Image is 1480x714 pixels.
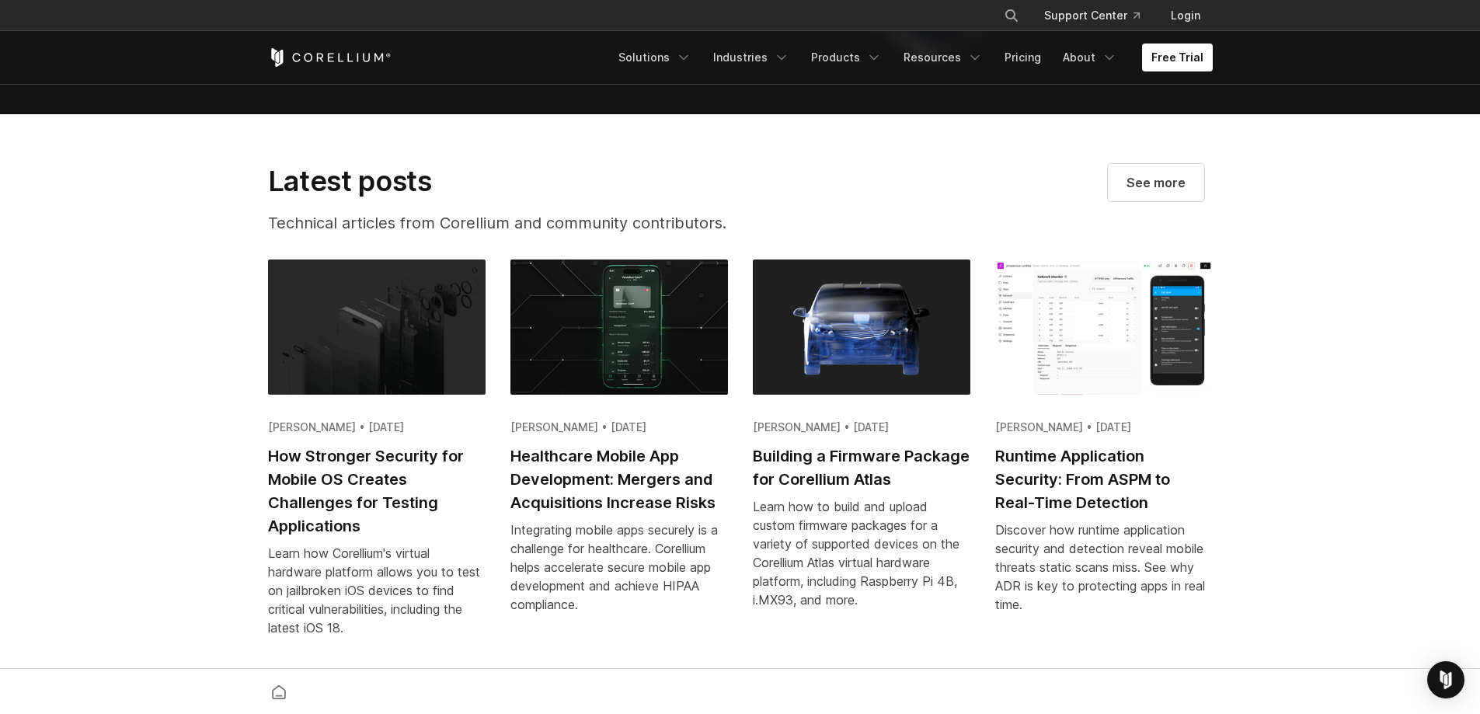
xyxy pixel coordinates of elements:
a: Corellium home [265,681,293,703]
a: Support Center [1032,2,1152,30]
a: Free Trial [1142,44,1213,71]
h2: Latest posts [268,164,798,198]
h2: Building a Firmware Package for Corellium Atlas [753,444,970,491]
img: Building a Firmware Package for Corellium Atlas [753,259,970,395]
a: Industries [704,44,799,71]
a: Corellium Home [268,48,392,67]
img: How Stronger Security for Mobile OS Creates Challenges for Testing Applications [268,259,486,395]
a: About [1053,44,1127,71]
div: Learn how to build and upload custom firmware packages for a variety of supported devices on the ... [753,497,970,609]
button: Search [998,2,1026,30]
div: [PERSON_NAME] • [DATE] [995,420,1213,435]
a: Products [802,44,891,71]
a: Visit our blog [1108,164,1204,201]
div: Discover how runtime application security and detection reveal mobile threats static scans miss. ... [995,521,1213,614]
p: Technical articles from Corellium and community contributors. [268,211,798,235]
a: Pricing [995,44,1050,71]
div: Learn how Corellium's virtual hardware platform allows you to test on jailbroken iOS devices to f... [268,544,486,637]
div: Open Intercom Messenger [1427,661,1464,698]
h2: Healthcare Mobile App Development: Mergers and Acquisitions Increase Risks [510,444,728,514]
a: Healthcare Mobile App Development: Mergers and Acquisitions Increase Risks [PERSON_NAME] • [DATE]... [510,259,728,632]
a: How Stronger Security for Mobile OS Creates Challenges for Testing Applications [PERSON_NAME] • [... [268,259,486,656]
a: Building a Firmware Package for Corellium Atlas [PERSON_NAME] • [DATE] Building a Firmware Packag... [753,259,970,628]
a: Runtime Application Security: From ASPM to Real-Time Detection [PERSON_NAME] • [DATE] Runtime App... [995,259,1213,632]
div: Navigation Menu [985,2,1213,30]
span: See more [1127,173,1186,192]
a: Resources [894,44,992,71]
h2: Runtime Application Security: From ASPM to Real-Time Detection [995,444,1213,514]
h2: How Stronger Security for Mobile OS Creates Challenges for Testing Applications [268,444,486,538]
a: Solutions [609,44,701,71]
div: [PERSON_NAME] • [DATE] [510,420,728,435]
div: [PERSON_NAME] • [DATE] [753,420,970,435]
div: [PERSON_NAME] • [DATE] [268,420,486,435]
a: Login [1158,2,1213,30]
div: Integrating mobile apps securely is a challenge for healthcare. Corellium helps accelerate secure... [510,521,728,614]
img: Runtime Application Security: From ASPM to Real-Time Detection [995,259,1213,395]
div: Navigation Menu [609,44,1213,71]
img: Healthcare Mobile App Development: Mergers and Acquisitions Increase Risks [510,259,728,395]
